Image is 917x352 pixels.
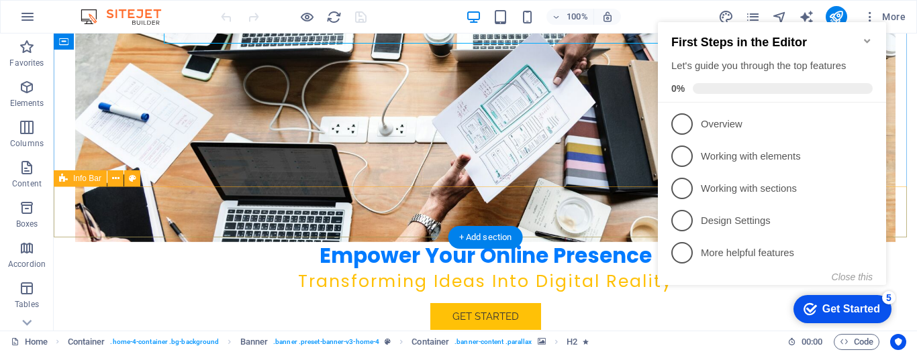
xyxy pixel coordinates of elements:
span: : [811,337,813,347]
li: Design Settings [5,202,234,234]
button: 100% [546,9,594,25]
span: Code [840,334,873,350]
button: Click here to leave preview mode and continue editing [299,9,315,25]
img: Editor Logo [77,9,178,25]
p: More helpful features [48,243,209,257]
li: More helpful features [5,234,234,266]
p: Overview [48,115,209,129]
i: Reload page [326,9,342,25]
button: reload [326,9,342,25]
p: Working with sections [48,179,209,193]
i: On resize automatically adjust zoom level to fit chosen device. [601,11,614,23]
span: Click to select. Double-click to edit [240,334,269,350]
p: Content [12,178,42,189]
span: Click to select. Double-click to edit [68,334,105,350]
i: This element contains a background [538,338,546,345]
span: 00 00 [802,334,822,350]
span: Click to select. Double-click to edit [412,334,449,350]
span: Info Bar [73,174,101,182]
span: . banner-content .parallax [454,334,532,350]
h6: 100% [567,9,588,25]
p: Design Settings [48,211,209,225]
div: Get Started 5 items remaining, 0% complete [141,292,239,320]
div: Let's guide you through the top features [19,56,220,70]
p: Boxes [16,219,38,229]
p: Tables [15,299,39,310]
li: Overview [5,105,234,137]
h2: First Steps in the Editor [19,33,220,47]
p: Favorites [9,58,44,68]
a: Click to cancel selection. Double-click to open Pages [11,334,48,350]
span: 0% [19,80,40,91]
i: This element is a customizable preset [385,338,391,345]
div: 5 [230,288,243,302]
div: Get Started [170,300,228,312]
li: Working with sections [5,170,234,202]
h6: Session time [787,334,823,350]
div: Minimize checklist [209,33,220,44]
span: . banner .preset-banner-v3-home-4 [273,334,379,350]
p: Accordion [8,259,46,270]
div: + Add section [448,226,523,249]
span: Click to select. Double-click to edit [567,334,577,350]
p: Columns [10,138,44,149]
span: . home-4-container .bg-background [110,334,219,350]
p: Working with elements [48,147,209,161]
button: Close this [179,269,220,280]
button: Code [834,334,879,350]
p: Elements [10,98,44,109]
i: Element contains an animation [583,338,589,345]
li: Working with elements [5,137,234,170]
button: Usercentrics [890,334,906,350]
nav: breadcrumb [68,334,589,350]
